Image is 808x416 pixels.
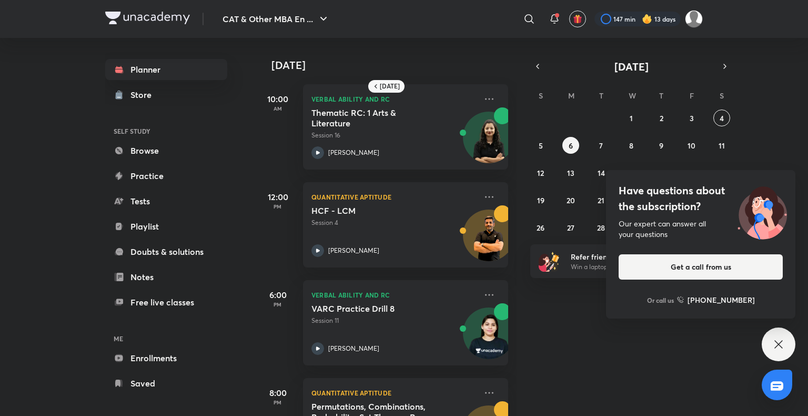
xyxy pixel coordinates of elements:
p: Session 4 [311,218,477,227]
img: ttu_illustration_new.svg [729,183,795,240]
h5: 10:00 [257,93,299,105]
a: Free live classes [105,292,227,313]
abbr: Wednesday [629,91,636,101]
abbr: October 15, 2025 [628,168,635,178]
h4: [DATE] [271,59,519,72]
p: Verbal Ability and RC [311,289,477,301]
a: Notes [105,266,227,288]
img: streak [642,14,652,24]
abbr: October 10, 2025 [688,141,695,151]
a: Enrollments [105,348,227,369]
p: Quantitative Aptitude [311,191,477,203]
abbr: October 5, 2025 [539,141,543,151]
img: avatar [573,14,582,24]
p: Session 16 [311,131,477,140]
abbr: October 7, 2025 [599,141,603,151]
abbr: October 18, 2025 [718,168,725,178]
button: October 18, 2025 [713,164,730,181]
button: October 13, 2025 [562,164,579,181]
abbr: Saturday [720,91,724,101]
abbr: Monday [568,91,574,101]
button: October 20, 2025 [562,192,579,209]
button: October 27, 2025 [562,219,579,236]
a: Planner [105,59,227,80]
a: Doubts & solutions [105,241,227,262]
img: Aparna Dubey [685,10,703,28]
abbr: October 21, 2025 [598,195,604,205]
a: Playlist [105,216,227,237]
a: Company Logo [105,12,190,27]
div: Our expert can answer all your questions [619,219,783,240]
button: avatar [569,11,586,27]
abbr: Sunday [539,91,543,101]
abbr: October 4, 2025 [720,113,724,123]
p: [PERSON_NAME] [328,148,379,157]
abbr: October 19, 2025 [537,195,544,205]
p: Verbal Ability and RC [311,93,477,105]
h6: [DATE] [380,82,400,91]
img: Avatar [463,215,514,266]
abbr: October 26, 2025 [537,223,544,233]
img: Company Logo [105,12,190,24]
button: October 14, 2025 [593,164,610,181]
abbr: October 14, 2025 [598,168,605,178]
img: Avatar [463,313,514,364]
img: Avatar [463,117,514,168]
abbr: October 9, 2025 [659,141,663,151]
h6: [PHONE_NUMBER] [688,294,755,305]
button: October 2, 2025 [653,110,670,126]
abbr: October 1, 2025 [630,113,633,123]
abbr: October 8, 2025 [629,141,633,151]
abbr: October 11, 2025 [719,141,725,151]
abbr: October 17, 2025 [688,168,695,178]
div: Store [130,88,158,101]
p: Quantitative Aptitude [311,387,477,399]
p: Or call us [647,295,674,305]
button: October 10, 2025 [683,137,700,154]
button: October 8, 2025 [623,137,640,154]
p: AM [257,105,299,112]
button: October 26, 2025 [532,219,549,236]
p: Session 11 [311,316,477,325]
button: October 17, 2025 [683,164,700,181]
button: October 19, 2025 [532,192,549,209]
a: Practice [105,165,227,186]
abbr: October 2, 2025 [660,113,663,123]
p: PM [257,301,299,308]
button: October 11, 2025 [713,137,730,154]
abbr: October 28, 2025 [597,223,605,233]
abbr: October 3, 2025 [690,113,694,123]
button: October 3, 2025 [683,110,700,126]
abbr: Thursday [659,91,663,101]
p: PM [257,399,299,405]
span: [DATE] [614,60,649,74]
h4: Have questions about the subscription? [619,183,783,214]
h5: 12:00 [257,191,299,203]
abbr: October 6, 2025 [569,141,573,151]
button: October 15, 2025 [623,164,640,181]
button: October 21, 2025 [593,192,610,209]
button: October 6, 2025 [562,137,579,154]
h5: Thematic RC: 1 Arts & Literature [311,107,442,128]
h5: HCF - LCM [311,205,442,216]
button: October 12, 2025 [532,164,549,181]
button: CAT & Other MBA En ... [216,8,336,29]
a: Tests [105,191,227,212]
button: October 4, 2025 [713,110,730,126]
h6: SELF STUDY [105,122,227,140]
p: [PERSON_NAME] [328,246,379,255]
a: Browse [105,140,227,161]
abbr: October 20, 2025 [567,195,575,205]
button: October 5, 2025 [532,137,549,154]
h6: ME [105,330,227,348]
h6: Refer friends [571,251,700,262]
img: referral [539,251,560,272]
abbr: Friday [690,91,694,101]
a: Store [105,84,227,105]
abbr: October 13, 2025 [567,168,574,178]
button: October 1, 2025 [623,110,640,126]
button: October 9, 2025 [653,137,670,154]
button: October 7, 2025 [593,137,610,154]
a: [PHONE_NUMBER] [677,294,755,305]
p: [PERSON_NAME] [328,344,379,353]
